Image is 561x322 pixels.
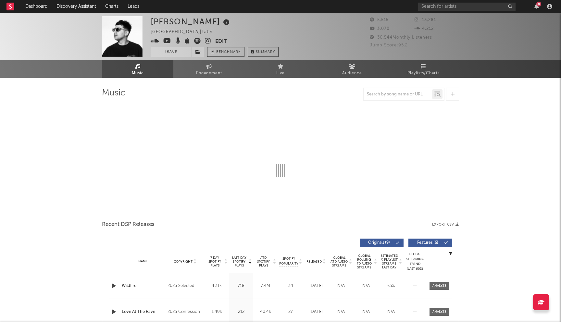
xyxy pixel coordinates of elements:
div: N/A [355,309,377,315]
span: Features ( 6 ) [413,241,443,245]
div: N/A [355,283,377,289]
div: 7.4M [255,283,276,289]
a: Music [102,60,173,78]
div: N/A [330,283,352,289]
button: Originals(9) [360,239,404,247]
div: 40.4k [255,309,276,315]
div: [PERSON_NAME] [151,16,231,27]
div: 27 [279,309,302,315]
div: 212 [231,309,252,315]
a: Live [245,60,316,78]
div: 4.31k [206,283,227,289]
div: <5% [380,283,402,289]
span: Jump Score: 95.2 [370,43,408,47]
button: Export CSV [432,223,459,227]
span: Summary [256,50,275,54]
div: [GEOGRAPHIC_DATA] | Latin [151,28,220,36]
a: Benchmark [207,47,244,57]
span: Music [132,69,144,77]
div: 2023 Selected. [168,282,203,290]
div: 1.49k [206,309,227,315]
span: 7 Day Spotify Plays [206,256,223,267]
span: ATD Spotify Plays [255,256,272,267]
span: Benchmark [216,48,241,56]
span: Global ATD Audio Streams [330,256,348,267]
div: 2025 Confession [168,308,203,316]
div: [DATE] [305,283,327,289]
span: Released [306,260,322,264]
input: Search by song name or URL [364,92,432,97]
a: Playlists/Charts [388,60,459,78]
span: Global Rolling 7D Audio Streams [355,254,373,269]
a: Audience [316,60,388,78]
span: Recent DSP Releases [102,221,155,229]
span: Copyright [174,260,193,264]
button: Features(6) [408,239,452,247]
span: Estimated % Playlist Streams Last Day [380,254,398,269]
span: 30,544 Monthly Listeners [370,35,432,40]
div: 34 [279,283,302,289]
div: N/A [330,309,352,315]
span: Playlists/Charts [407,69,440,77]
span: Audience [342,69,362,77]
span: 3,070 [370,27,390,31]
button: Edit [215,38,227,46]
div: Global Streaming Trend (Last 60D) [405,252,425,271]
span: Live [276,69,285,77]
a: Engagement [173,60,245,78]
span: 13,281 [415,18,436,22]
div: Name [122,259,164,264]
span: 4,212 [415,27,434,31]
a: Wildfire [122,283,164,289]
div: 718 [231,283,252,289]
span: Spotify Popularity [279,256,298,266]
button: 8 [534,4,539,9]
span: Originals ( 9 ) [364,241,394,245]
div: [DATE] [305,309,327,315]
button: Summary [248,47,279,57]
span: 5,515 [370,18,389,22]
input: Search for artists [418,3,516,11]
div: N/A [380,309,402,315]
a: Love At The Rave [122,309,164,315]
span: Last Day Spotify Plays [231,256,248,267]
div: 8 [536,2,541,6]
span: Engagement [196,69,222,77]
button: Track [151,47,191,57]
